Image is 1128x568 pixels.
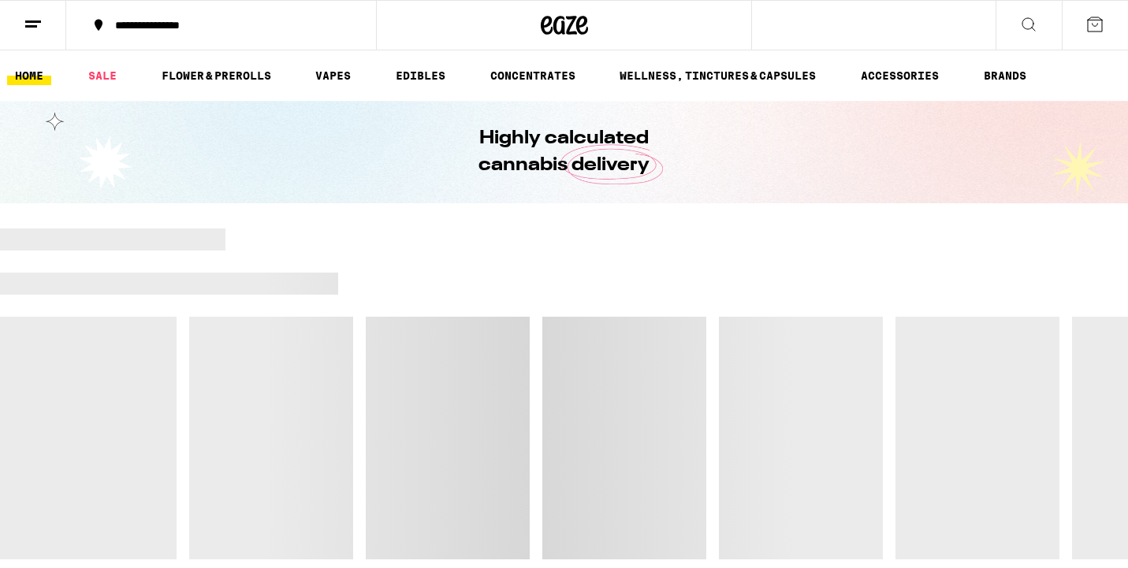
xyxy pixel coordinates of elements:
a: HOME [7,66,51,85]
button: BRANDS [976,66,1034,85]
a: WELLNESS, TINCTURES & CAPSULES [612,66,824,85]
a: EDIBLES [388,66,453,85]
a: CONCENTRATES [482,66,583,85]
a: VAPES [307,66,359,85]
h1: Highly calculated cannabis delivery [434,125,694,179]
a: FLOWER & PREROLLS [154,66,279,85]
a: ACCESSORIES [853,66,947,85]
a: SALE [80,66,125,85]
